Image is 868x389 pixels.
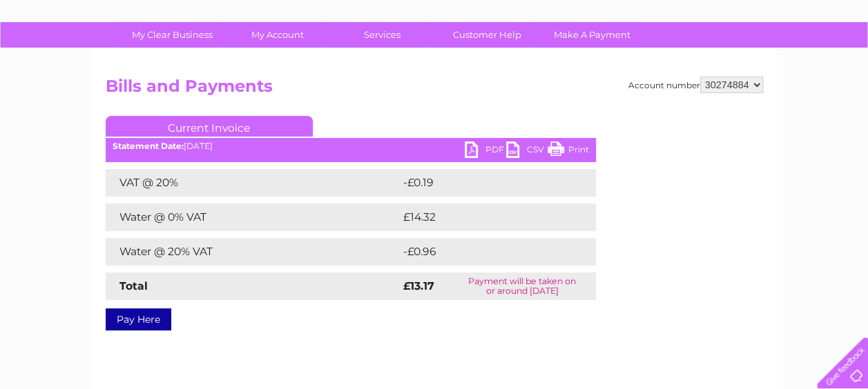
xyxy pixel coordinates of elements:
[400,169,566,197] td: -£0.19
[106,308,171,330] a: Pay Here
[659,59,690,69] a: Energy
[698,59,740,69] a: Telecoms
[119,279,148,292] strong: Total
[535,22,649,48] a: Make A Payment
[220,22,334,48] a: My Account
[106,141,596,151] div: [DATE]
[106,203,400,231] td: Water @ 0% VAT
[776,59,810,69] a: Contact
[108,8,761,67] div: Clear Business is a trading name of Verastar Limited (registered in [GEOGRAPHIC_DATA] No. 3667643...
[106,77,763,103] h2: Bills and Payments
[325,22,439,48] a: Services
[106,116,313,137] a: Current Invoice
[403,279,434,292] strong: £13.17
[106,238,400,266] td: Water @ 20% VAT
[608,7,703,24] a: 0333 014 3131
[628,77,763,93] div: Account number
[430,22,544,48] a: Customer Help
[400,238,567,266] td: -£0.96
[506,141,548,161] a: CSV
[106,169,400,197] td: VAT @ 20%
[113,141,184,151] b: Statement Date:
[625,59,651,69] a: Water
[400,203,567,231] td: £14.32
[465,141,506,161] a: PDF
[548,141,589,161] a: Print
[748,59,768,69] a: Blog
[30,36,101,78] img: logo.png
[115,22,229,48] a: My Clear Business
[448,272,595,300] td: Payment will be taken on or around [DATE]
[822,59,855,69] a: Log out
